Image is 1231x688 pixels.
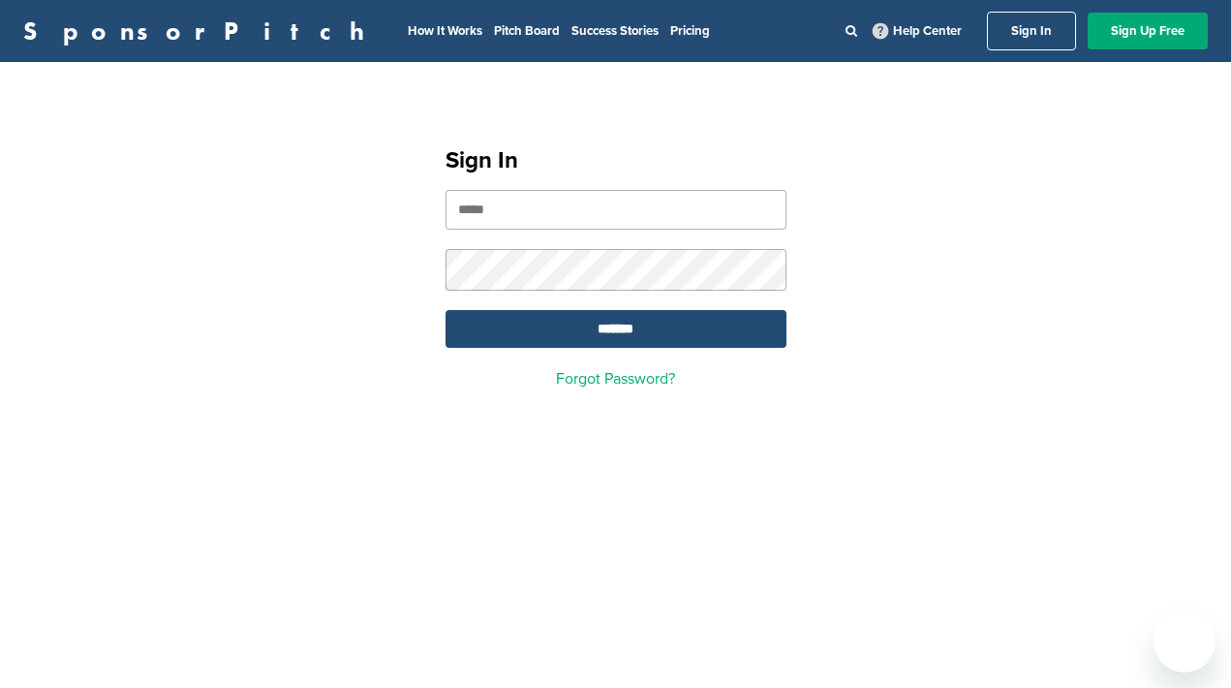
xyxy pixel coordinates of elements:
[494,23,560,39] a: Pitch Board
[556,369,675,389] a: Forgot Password?
[670,23,710,39] a: Pricing
[408,23,482,39] a: How It Works
[571,23,659,39] a: Success Stories
[446,143,786,178] h1: Sign In
[987,12,1076,50] a: Sign In
[1088,13,1208,49] a: Sign Up Free
[23,18,377,44] a: SponsorPitch
[1154,610,1216,672] iframe: 開啟傳訊視窗按鈕
[869,19,966,43] a: Help Center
